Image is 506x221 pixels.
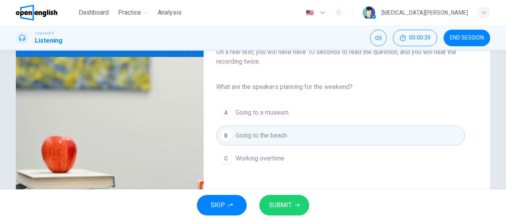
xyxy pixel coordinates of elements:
[450,35,484,41] span: END SESSION
[115,6,151,20] button: Practice
[155,6,185,20] button: Analysis
[370,30,387,46] div: Mute
[393,30,437,46] div: Hide
[236,108,289,117] span: Going to a museum
[305,10,315,16] img: en
[16,5,76,21] a: OpenEnglish logo
[35,30,54,36] span: Linguaskill
[393,30,437,46] button: 00:00:39
[35,36,62,45] h1: Listening
[211,200,225,211] span: SKIP
[197,195,247,215] button: SKIP
[158,8,181,17] span: Analysis
[216,82,465,92] span: What are the speakers planning for the weekend?
[444,30,490,46] button: END SESSION
[409,35,430,41] span: 00:00:39
[220,129,232,142] div: B
[220,152,232,165] div: C
[236,154,284,163] span: Working overtime
[79,8,109,17] span: Dashboard
[381,8,468,17] div: [MEDICAL_DATA][PERSON_NAME]
[216,126,465,145] button: BGoing to the beach
[220,106,232,119] div: A
[216,103,465,123] button: AGoing to a museum
[16,5,57,21] img: OpenEnglish logo
[216,47,465,66] span: On a real test, you will have have 10 seconds to read the question, and you will hear the recordi...
[259,195,309,215] button: SUBMIT
[216,149,465,168] button: CWorking overtime
[118,8,141,17] span: Practice
[363,6,375,19] img: Profile picture
[236,131,287,140] span: Going to the beach
[76,6,112,20] button: Dashboard
[269,200,292,211] span: SUBMIT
